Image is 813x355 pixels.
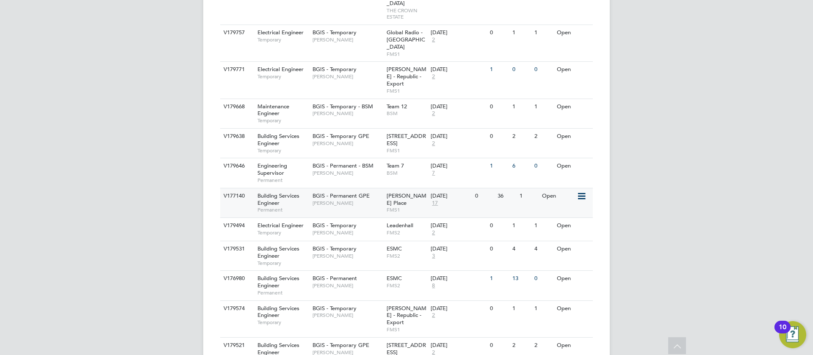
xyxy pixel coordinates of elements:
[312,275,357,282] span: BGIS - Permanent
[312,66,357,73] span: BGIS - Temporary
[532,99,554,115] div: 1
[312,341,369,349] span: BGIS - Temporary GPE
[387,88,427,94] span: FMS1
[387,275,402,282] span: ESMC
[257,66,304,73] span: Electrical Engineer
[221,301,251,316] div: V179574
[257,289,308,296] span: Permanent
[387,192,426,206] span: [PERSON_NAME] Place
[431,66,486,73] div: [DATE]
[257,319,308,326] span: Temporary
[387,147,427,154] span: FMS1
[257,222,304,229] span: Electrical Engineer
[312,222,357,229] span: BGIS - Temporary
[312,140,382,147] span: [PERSON_NAME]
[431,110,436,117] span: 2
[312,253,382,259] span: [PERSON_NAME]
[431,245,486,253] div: [DATE]
[532,129,554,144] div: 2
[221,188,251,204] div: V177140
[257,73,308,80] span: Temporary
[387,245,402,252] span: ESMC
[555,129,592,144] div: Open
[431,200,439,207] span: 17
[312,36,382,43] span: [PERSON_NAME]
[488,158,510,174] div: 1
[257,260,308,267] span: Temporary
[387,66,426,87] span: [PERSON_NAME] - Republic - Export
[431,162,486,170] div: [DATE]
[532,25,554,41] div: 1
[387,170,427,176] span: BSM
[257,147,308,154] span: Temporary
[387,253,427,259] span: FMS2
[312,229,382,236] span: [PERSON_NAME]
[431,29,486,36] div: [DATE]
[387,206,427,213] span: FMS1
[431,140,436,147] span: 2
[488,99,510,115] div: 0
[510,301,532,316] div: 1
[555,241,592,257] div: Open
[221,129,251,144] div: V179638
[532,338,554,353] div: 2
[431,342,486,349] div: [DATE]
[257,103,289,117] span: Maintenance Engineer
[540,188,577,204] div: Open
[312,73,382,80] span: [PERSON_NAME]
[257,36,308,43] span: Temporary
[312,200,382,206] span: [PERSON_NAME]
[257,162,287,176] span: Engineering Supervisor
[532,241,554,257] div: 4
[257,245,299,259] span: Building Services Engineer
[387,162,404,169] span: Team 7
[555,301,592,316] div: Open
[312,305,357,312] span: BGIS - Temporary
[387,29,425,50] span: Global Radio - [GEOGRAPHIC_DATA]
[257,177,308,184] span: Permanent
[257,192,299,206] span: Building Services Engineer
[488,301,510,316] div: 0
[257,29,304,36] span: Electrical Engineer
[473,188,495,204] div: 0
[431,305,486,312] div: [DATE]
[431,36,436,44] span: 2
[517,188,539,204] div: 1
[257,132,299,147] span: Building Services Engineer
[312,312,382,319] span: [PERSON_NAME]
[312,245,357,252] span: BGIS - Temporary
[387,305,426,326] span: [PERSON_NAME] - Republic - Export
[257,117,308,124] span: Temporary
[555,158,592,174] div: Open
[431,73,436,80] span: 2
[555,218,592,234] div: Open
[488,271,510,286] div: 1
[779,327,786,338] div: 10
[387,7,427,20] span: THE CROWN ESTATE
[495,188,517,204] div: 36
[510,338,532,353] div: 2
[221,25,251,41] div: V179757
[387,326,427,333] span: FMS1
[221,158,251,174] div: V179646
[312,162,373,169] span: BGIS - Permanent - BSM
[555,62,592,77] div: Open
[431,170,436,177] span: 7
[431,193,471,200] div: [DATE]
[431,253,436,260] span: 3
[510,218,532,234] div: 1
[221,338,251,353] div: V179521
[431,133,486,140] div: [DATE]
[312,110,382,117] span: [PERSON_NAME]
[312,282,382,289] span: [PERSON_NAME]
[779,321,806,348] button: Open Resource Center, 10 new notifications
[510,25,532,41] div: 1
[510,99,532,115] div: 1
[510,158,532,174] div: 6
[387,229,427,236] span: FMS2
[387,282,427,289] span: FMS2
[488,241,510,257] div: 0
[387,51,427,58] span: FMS1
[312,170,382,176] span: [PERSON_NAME]
[387,103,407,110] span: Team 12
